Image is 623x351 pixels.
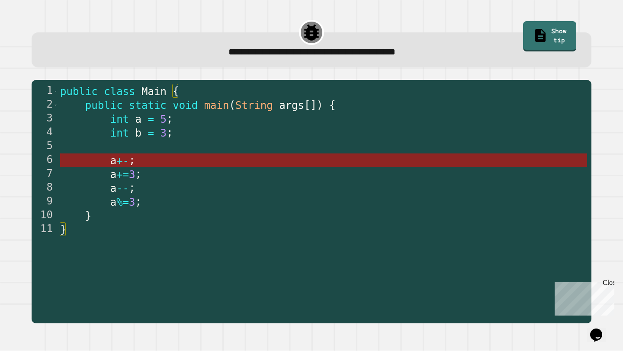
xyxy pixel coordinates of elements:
[135,127,141,139] span: b
[32,112,58,126] div: 3
[523,21,576,51] a: Show tip
[32,181,58,195] div: 8
[110,169,116,181] span: a
[148,127,154,139] span: =
[551,279,614,316] iframe: chat widget
[32,223,58,236] div: 11
[116,155,129,167] span: +-
[85,99,123,112] span: public
[32,167,58,181] div: 7
[173,99,198,112] span: void
[204,99,229,112] span: main
[235,99,273,112] span: String
[3,3,60,55] div: Chat with us now!Close
[53,84,58,98] span: Toggle code folding, rows 1 through 11
[110,113,129,125] span: int
[116,196,129,208] span: %=
[32,153,58,167] div: 6
[110,196,116,208] span: a
[129,99,167,112] span: static
[32,84,58,98] div: 1
[148,113,154,125] span: =
[104,86,135,98] span: class
[110,155,116,167] span: a
[110,127,129,139] span: int
[141,86,167,98] span: Main
[160,127,166,139] span: 3
[116,182,129,195] span: --
[53,98,58,112] span: Toggle code folding, rows 2 through 10
[279,99,304,112] span: args
[32,195,58,209] div: 9
[129,169,135,181] span: 3
[32,98,58,112] div: 2
[32,126,58,140] div: 4
[129,196,135,208] span: 3
[135,113,141,125] span: a
[32,140,58,153] div: 5
[160,113,166,125] span: 5
[110,182,116,195] span: a
[60,86,98,98] span: public
[116,169,129,181] span: +=
[587,316,614,342] iframe: chat widget
[32,209,58,223] div: 10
